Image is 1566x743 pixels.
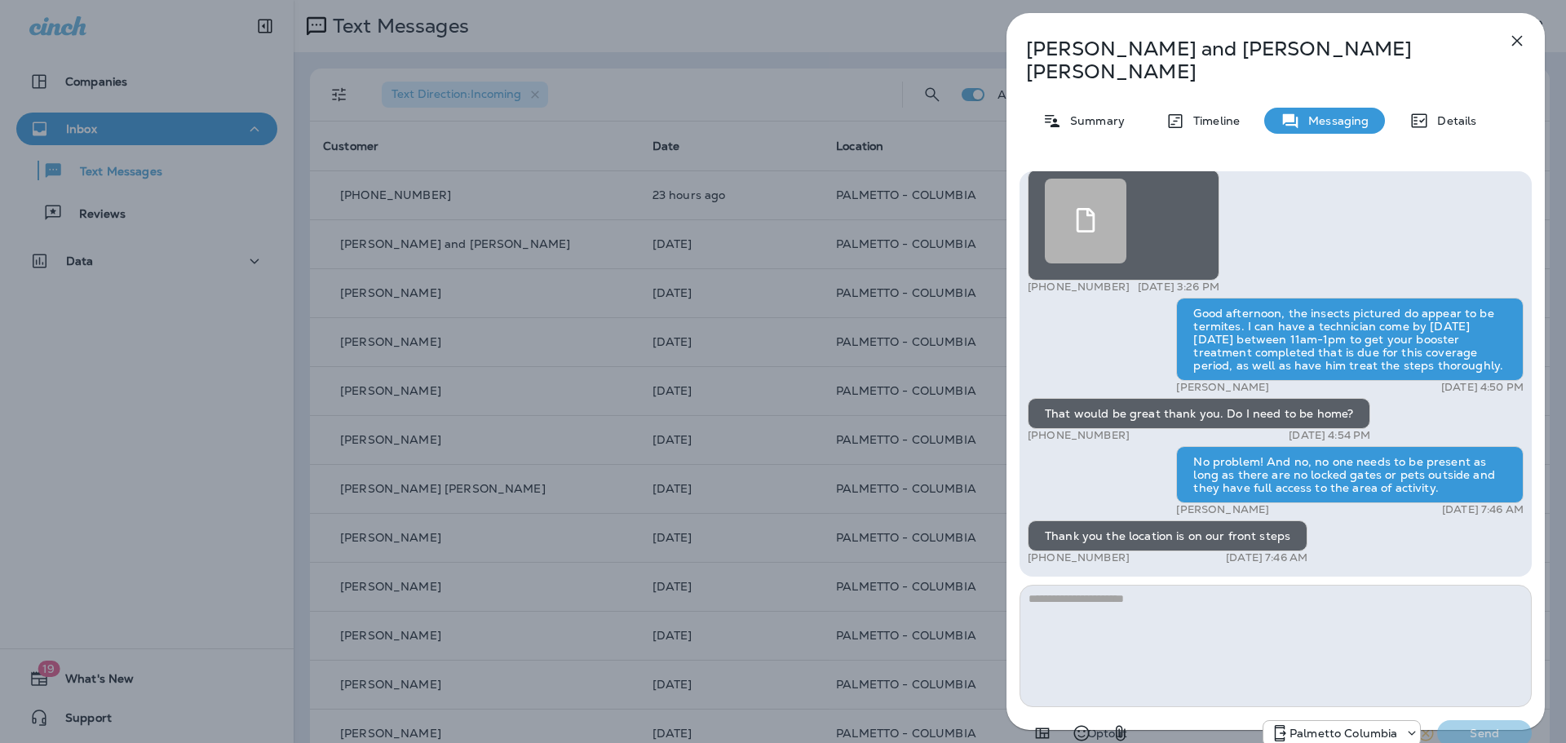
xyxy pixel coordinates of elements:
p: [PERSON_NAME] [1176,381,1269,394]
p: Palmetto Columbia [1290,727,1397,740]
p: [PERSON_NAME] [1176,503,1269,516]
p: Summary [1062,114,1125,127]
div: Good afternoon, the insects pictured do appear to be termites. I can have a technician come by [D... [1176,298,1524,381]
p: Details [1429,114,1476,127]
div: That would be great thank you. Do I need to be home? [1028,398,1370,429]
p: [PHONE_NUMBER] [1028,551,1130,564]
p: Timeline [1185,114,1240,127]
p: [DATE] 3:26 PM [1138,281,1219,294]
p: [PHONE_NUMBER] [1028,429,1130,442]
p: [DATE] 4:54 PM [1289,429,1370,442]
p: Messaging [1300,114,1369,127]
p: [DATE] 7:46 AM [1442,503,1524,516]
div: +1 (803) 233-5290 [1263,723,1420,743]
p: [DATE] 4:50 PM [1441,381,1524,394]
p: [PHONE_NUMBER] [1028,281,1130,294]
div: No problem! And no, no one needs to be present as long as there are no locked gates or pets outsi... [1176,446,1524,503]
div: Thank you the location is on our front steps [1028,520,1307,551]
p: [DATE] 7:46 AM [1226,551,1307,564]
p: [PERSON_NAME] and [PERSON_NAME] [PERSON_NAME] [1026,38,1471,83]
